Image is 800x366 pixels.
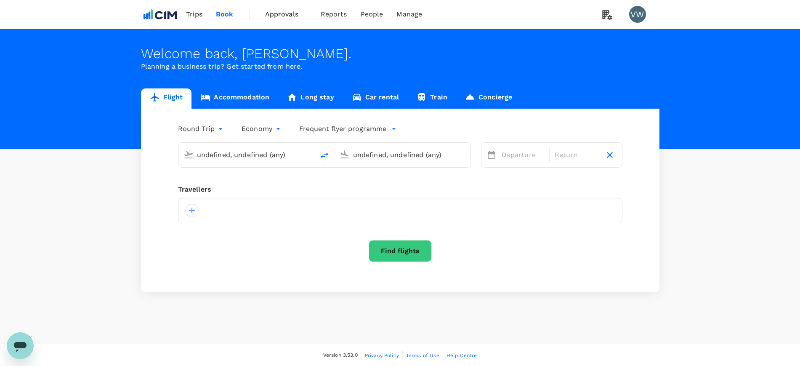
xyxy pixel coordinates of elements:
span: Reports [321,9,347,19]
button: Frequent flyer programme [299,124,396,134]
span: Trips [186,9,202,19]
span: Manage [396,9,422,19]
a: Car rental [343,88,408,109]
div: Travellers [178,184,622,195]
input: Going to [353,148,453,161]
span: Version 3.53.0 [323,351,358,360]
button: Open [465,154,466,155]
input: Depart from [197,148,297,161]
button: Find flights [369,240,432,262]
span: Privacy Policy [365,353,399,358]
a: Concierge [456,88,521,109]
img: CIM ENVIRONMENTAL PTY LTD [141,5,180,24]
span: Book [216,9,234,19]
div: Economy [242,122,282,136]
iframe: Button to launch messaging window [7,332,34,359]
p: Frequent flyer programme [299,124,386,134]
button: Open [308,154,310,155]
a: Flight [141,88,192,109]
div: VW [629,6,646,23]
a: Privacy Policy [365,351,399,360]
p: Planning a business trip? Get started from here. [141,61,659,72]
span: Help Centre [447,353,477,358]
p: Return [555,150,598,160]
a: Long stay [278,88,343,109]
p: Departure [502,150,545,160]
div: Round Trip [178,122,225,136]
button: delete [314,145,335,166]
span: People [361,9,383,19]
a: Terms of Use [406,351,439,360]
a: Help Centre [447,351,477,360]
a: Accommodation [191,88,278,109]
a: Train [408,88,456,109]
span: Approvals [265,9,307,19]
span: Terms of Use [406,353,439,358]
div: Welcome back , [PERSON_NAME] . [141,46,659,61]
